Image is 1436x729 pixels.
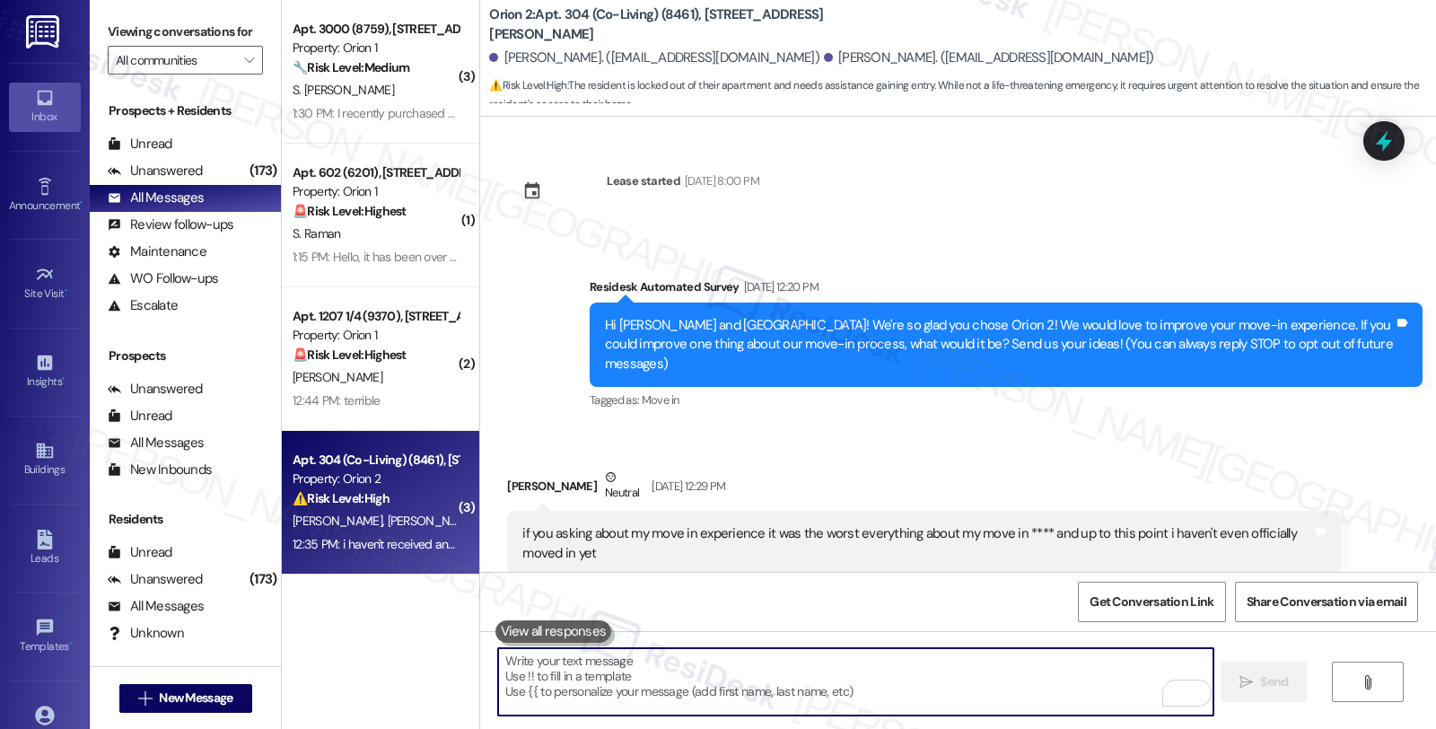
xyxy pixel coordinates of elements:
strong: ⚠️ Risk Level: High [489,78,566,92]
span: [PERSON_NAME] [388,513,477,529]
a: Site Visit • [9,259,81,308]
div: (173) [245,566,281,593]
div: Tagged as: [590,387,1423,413]
span: [PERSON_NAME] [293,513,388,529]
span: Get Conversation Link [1090,593,1213,611]
div: 12:44 PM: terrible [293,392,380,408]
span: S. Raman [293,225,340,242]
div: New Inbounds [108,461,212,479]
div: if you asking about my move in experience it was the worst everything about my move in **** and u... [522,524,1311,563]
div: Escalate [108,296,178,315]
div: Unread [108,135,172,154]
strong: 🚨 Risk Level: Highest [293,347,407,363]
div: Unread [108,543,172,562]
span: • [80,197,83,209]
a: Buildings [9,435,81,484]
i:  [1239,675,1253,689]
b: Orion 2: Apt. 304 (Co-Living) (8461), [STREET_ADDRESS][PERSON_NAME] [489,5,848,44]
span: • [69,637,72,650]
div: Maintenance [108,242,206,261]
button: Get Conversation Link [1078,582,1225,622]
div: Apt. 1207 1/4 (9370), [STREET_ADDRESS] [293,307,459,326]
div: All Messages [108,434,204,452]
strong: 🚨 Risk Level: Highest [293,203,407,219]
div: Unanswered [108,570,203,589]
div: [DATE] 8:00 PM [680,171,759,190]
a: Leads [9,524,81,573]
img: ResiDesk Logo [26,15,63,48]
a: Insights • [9,347,81,396]
div: Unknown [108,624,184,643]
span: : The resident is locked out of their apartment and needs assistance gaining entry. While not a l... [489,76,1436,115]
div: Lease started [607,171,680,190]
span: Send [1260,672,1288,691]
div: All Messages [108,189,204,207]
div: Apt. 304 (Co-Living) (8461), [STREET_ADDRESS][PERSON_NAME] [293,451,459,470]
div: Apt. 3000 (8759), [STREET_ADDRESS] [293,20,459,39]
div: [PERSON_NAME]. ([EMAIL_ADDRESS][DOMAIN_NAME]) [824,48,1154,67]
div: Property: Orion 1 [293,182,459,201]
button: New Message [119,684,252,713]
div: Apt. 602 (6201), [STREET_ADDRESS] [293,163,459,182]
div: All Messages [108,597,204,616]
span: • [62,373,65,385]
i:  [244,53,254,67]
a: Inbox [9,83,81,131]
span: New Message [159,689,232,707]
div: Residents [90,510,281,529]
div: Neutral [601,468,643,505]
div: Prospects + Residents [90,101,281,120]
div: Unanswered [108,162,203,180]
div: 1:15 PM: Hello, it has been over a week that our unit has not had gas. We have received no commun... [293,249,1223,265]
label: Viewing conversations for [108,18,263,46]
button: Send [1221,662,1308,702]
div: Property: Orion 2 [293,470,459,488]
span: S. [PERSON_NAME] [293,82,394,98]
div: [PERSON_NAME]. ([EMAIL_ADDRESS][DOMAIN_NAME]) [489,48,819,67]
div: WO Follow-ups [108,269,218,288]
i:  [138,691,152,706]
div: Unread [108,407,172,426]
div: Unanswered [108,380,203,399]
div: 12:35 PM: i haven't received any of that not even the unit infor sheet [293,536,640,552]
a: Templates • [9,612,81,661]
div: Hi [PERSON_NAME] and [GEOGRAPHIC_DATA]! We're so glad you chose Orion 2! We would love to improve... [605,316,1394,373]
div: (173) [245,157,281,185]
strong: ⚠️ Risk Level: High [293,490,390,506]
span: Move in [642,392,679,408]
button: Share Conversation via email [1235,582,1418,622]
div: Property: Orion 1 [293,326,459,345]
i:  [1361,675,1374,689]
span: Share Conversation via email [1247,593,1406,611]
div: [PERSON_NAME] [507,468,1340,512]
div: Review follow-ups [108,215,233,234]
div: [DATE] 12:20 PM [740,277,819,296]
span: • [65,285,67,297]
textarea: To enrich screen reader interactions, please activate Accessibility in Grammarly extension settings [498,648,1213,716]
input: All communities [116,46,234,75]
div: [DATE] 12:29 PM [647,477,725,496]
span: [PERSON_NAME] [293,369,382,385]
div: Prospects [90,347,281,365]
div: Residesk Automated Survey [590,277,1423,303]
strong: 🔧 Risk Level: Medium [293,59,409,75]
div: Property: Orion 1 [293,39,459,57]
